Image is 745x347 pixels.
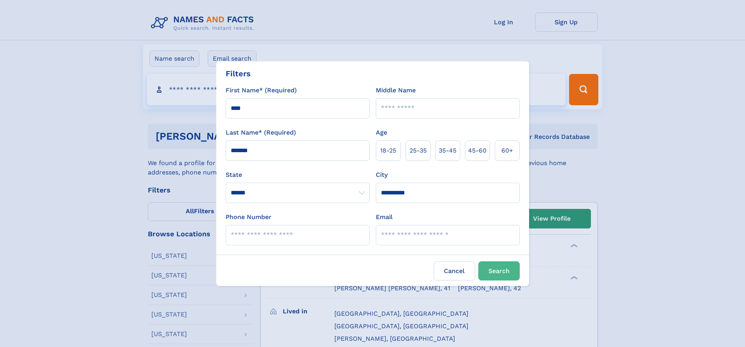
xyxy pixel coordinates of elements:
label: Email [376,212,393,222]
label: Middle Name [376,86,416,95]
span: 35‑45 [439,146,456,155]
span: 25‑35 [409,146,427,155]
label: Phone Number [226,212,271,222]
button: Search [478,261,520,280]
span: 60+ [501,146,513,155]
span: 45‑60 [468,146,486,155]
label: Age [376,128,387,137]
label: City [376,170,388,180]
label: State [226,170,370,180]
label: Cancel [434,261,475,280]
span: 18‑25 [380,146,396,155]
label: First Name* (Required) [226,86,297,95]
label: Last Name* (Required) [226,128,296,137]
div: Filters [226,68,251,79]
